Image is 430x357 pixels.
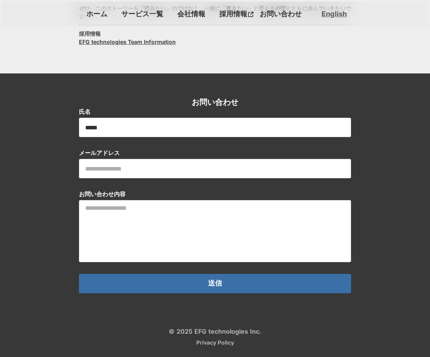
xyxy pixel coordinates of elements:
[174,7,208,20] a: 会社情報
[208,280,222,287] p: 送信
[118,7,166,20] a: サービス一覧
[192,97,238,108] h2: お問い合わせ
[322,9,347,19] a: English
[79,38,176,46] a: EFG technologies Team Information
[216,7,248,20] p: 採用情報
[79,274,351,293] button: 送信
[79,108,91,116] p: 氏名
[83,7,110,20] a: ホーム
[169,328,261,334] p: © 2025 EFG technologies Inc.
[257,7,305,20] a: お問い合わせ
[79,30,101,38] h3: 採用情報
[79,149,120,157] p: メールアドレス
[216,7,257,20] a: 採用情報
[79,190,126,198] p: お問い合わせ内容
[196,340,234,345] a: Privacy Policy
